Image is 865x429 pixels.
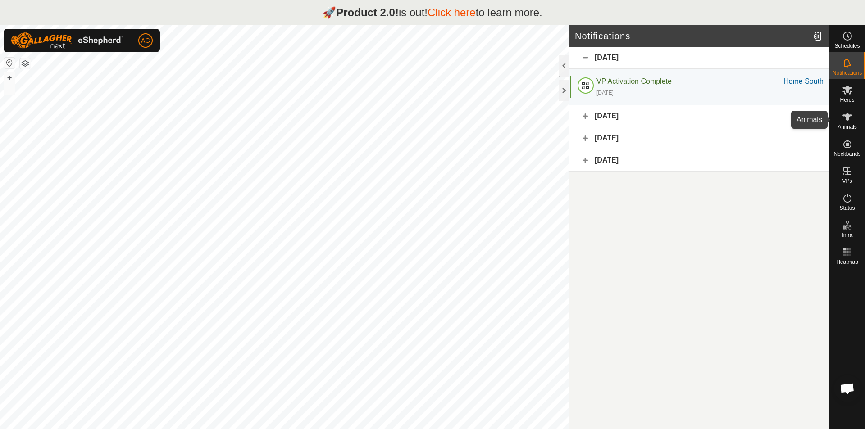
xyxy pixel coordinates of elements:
span: Neckbands [833,151,860,157]
div: [DATE] [569,47,829,69]
div: [DATE] [569,127,829,149]
p: 🚀 is out! to learn more. [323,5,542,21]
span: Herds [840,97,854,103]
img: Gallagher Logo [11,32,123,49]
span: AG [141,36,150,45]
button: Reset Map [4,58,15,68]
strong: Product 2.0! [336,6,399,18]
span: Schedules [834,43,860,49]
div: Home South [783,76,824,87]
span: Status [839,205,855,211]
button: + [4,72,15,83]
div: [DATE] [569,149,829,172]
div: Open chat [834,375,861,402]
button: – [4,84,15,95]
span: Infra [842,232,852,238]
div: [DATE] [569,105,829,127]
span: VP Activation Complete [596,77,672,85]
span: VPs [842,178,852,184]
span: Notifications [833,70,862,76]
a: Click here [428,6,476,18]
h2: Notifications [575,31,810,41]
span: Animals [838,124,857,130]
div: [DATE] [596,89,614,97]
span: Heatmap [836,259,858,265]
button: Map Layers [20,58,31,69]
